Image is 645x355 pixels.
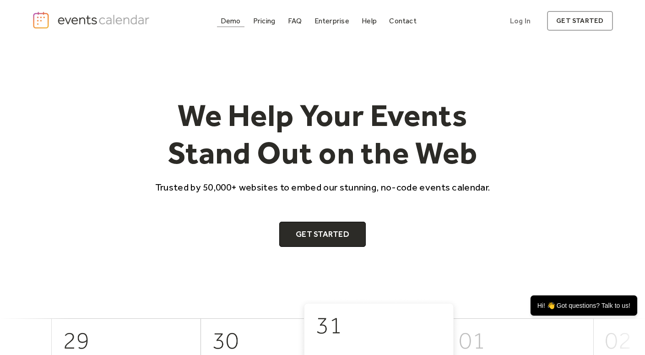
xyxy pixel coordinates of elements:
[501,11,540,31] a: Log In
[221,18,241,23] div: Demo
[284,15,306,27] a: FAQ
[314,18,349,23] div: Enterprise
[385,15,420,27] a: Contact
[279,222,366,247] a: Get Started
[147,180,499,194] p: Trusted by 50,000+ websites to embed our stunning, no-code events calendar.
[389,18,417,23] div: Contact
[288,18,302,23] div: FAQ
[147,97,499,171] h1: We Help Your Events Stand Out on the Web
[217,15,244,27] a: Demo
[362,18,377,23] div: Help
[311,15,353,27] a: Enterprise
[32,11,152,29] a: home
[249,15,279,27] a: Pricing
[253,18,276,23] div: Pricing
[547,11,612,31] a: get started
[358,15,380,27] a: Help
